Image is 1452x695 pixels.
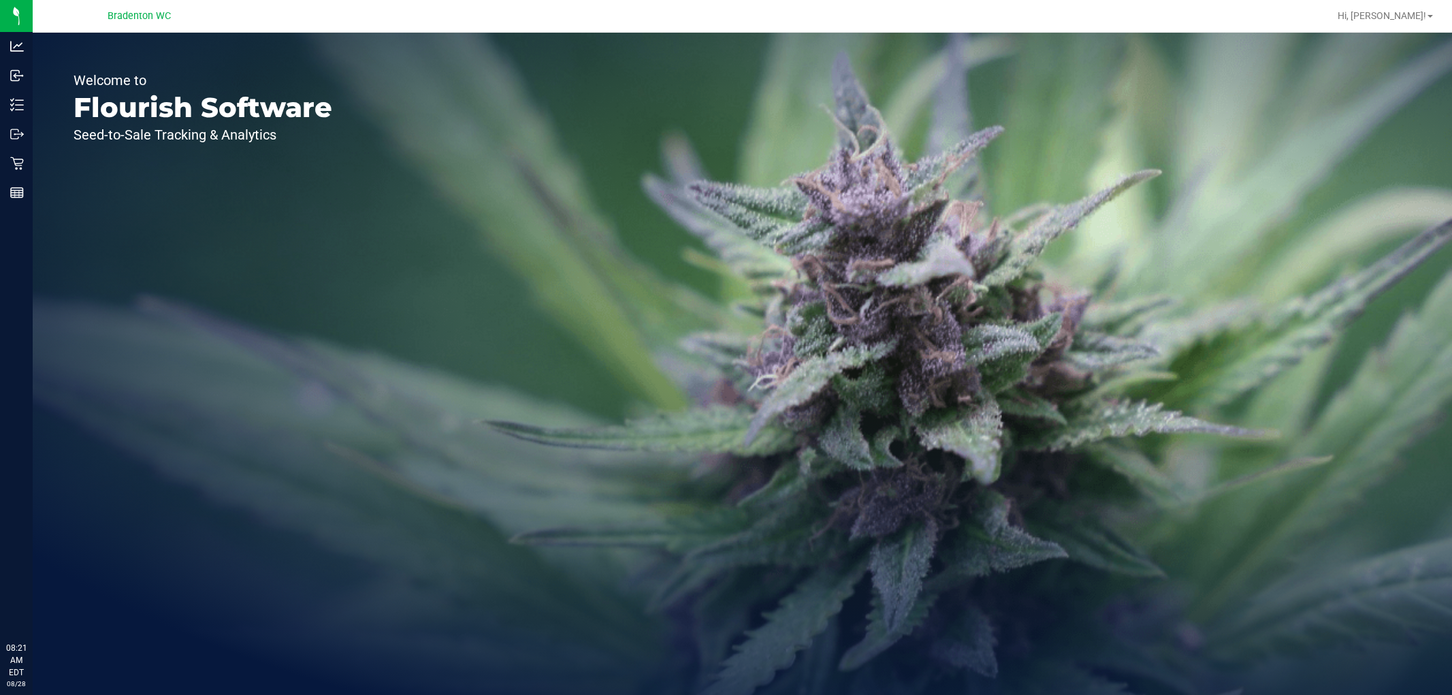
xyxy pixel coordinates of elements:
p: Seed-to-Sale Tracking & Analytics [74,128,332,142]
inline-svg: Reports [10,186,24,199]
p: 08/28 [6,679,27,689]
inline-svg: Inventory [10,98,24,112]
p: Flourish Software [74,94,332,121]
inline-svg: Outbound [10,127,24,141]
span: Bradenton WC [108,10,171,22]
inline-svg: Analytics [10,39,24,53]
inline-svg: Inbound [10,69,24,82]
p: Welcome to [74,74,332,87]
inline-svg: Retail [10,157,24,170]
p: 08:21 AM EDT [6,642,27,679]
span: Hi, [PERSON_NAME]! [1338,10,1426,21]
